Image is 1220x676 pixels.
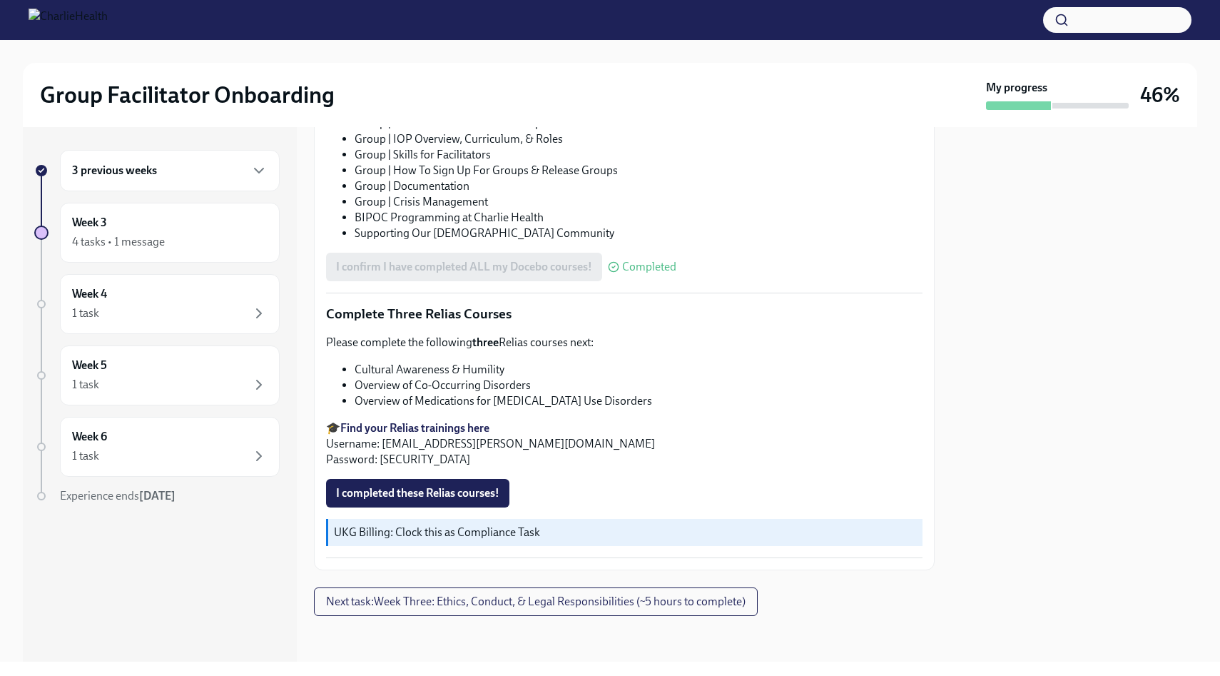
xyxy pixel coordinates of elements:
[355,226,922,241] li: Supporting Our [DEMOGRAPHIC_DATA] Community
[355,378,922,393] li: Overview of Co-Occurring Disorders
[34,417,280,477] a: Week 61 task
[334,525,917,540] p: UKG Billing: Clock this as Compliance Task
[336,486,499,500] span: I completed these Relias courses!
[34,203,280,263] a: Week 34 tasks • 1 message
[72,163,157,178] h6: 3 previous weeks
[326,305,922,323] p: Complete Three Relias Courses
[1140,82,1180,108] h3: 46%
[40,81,335,109] h2: Group Facilitator Onboarding
[355,194,922,210] li: Group | Crisis Management
[355,131,922,147] li: Group | IOP Overview, Curriculum, & Roles
[355,362,922,378] li: Cultural Awareness & Humility
[355,147,922,163] li: Group | Skills for Facilitators
[139,489,176,503] strong: [DATE]
[986,80,1047,96] strong: My progress
[72,358,107,373] h6: Week 5
[60,489,176,503] span: Experience ends
[72,234,165,250] div: 4 tasks • 1 message
[72,448,99,464] div: 1 task
[72,306,99,321] div: 1 task
[72,215,107,231] h6: Week 3
[326,595,746,609] span: Next task : Week Three: Ethics, Conduct, & Legal Responsibilities (~5 hours to complete)
[355,393,922,409] li: Overview of Medications for [MEDICAL_DATA] Use Disorders
[326,420,922,468] p: 🎓 Username: [EMAIL_ADDRESS][PERSON_NAME][DOMAIN_NAME] Password: [SECURITY_DATA]
[472,336,499,349] strong: three
[314,587,758,616] button: Next task:Week Three: Ethics, Conduct, & Legal Responsibilities (~5 hours to complete)
[72,377,99,393] div: 1 task
[72,429,107,445] h6: Week 6
[340,421,489,435] a: Find your Relias trainings here
[355,163,922,178] li: Group | How To Sign Up For Groups & Release Groups
[34,345,280,405] a: Week 51 task
[34,274,280,334] a: Week 41 task
[326,479,509,508] button: I completed these Relias courses!
[72,286,107,302] h6: Week 4
[60,150,280,191] div: 3 previous weeks
[355,178,922,194] li: Group | Documentation
[29,9,108,31] img: CharlieHealth
[355,210,922,226] li: BIPOC Programming at Charlie Health
[326,335,922,350] p: Please complete the following Relias courses next:
[622,261,676,273] span: Completed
